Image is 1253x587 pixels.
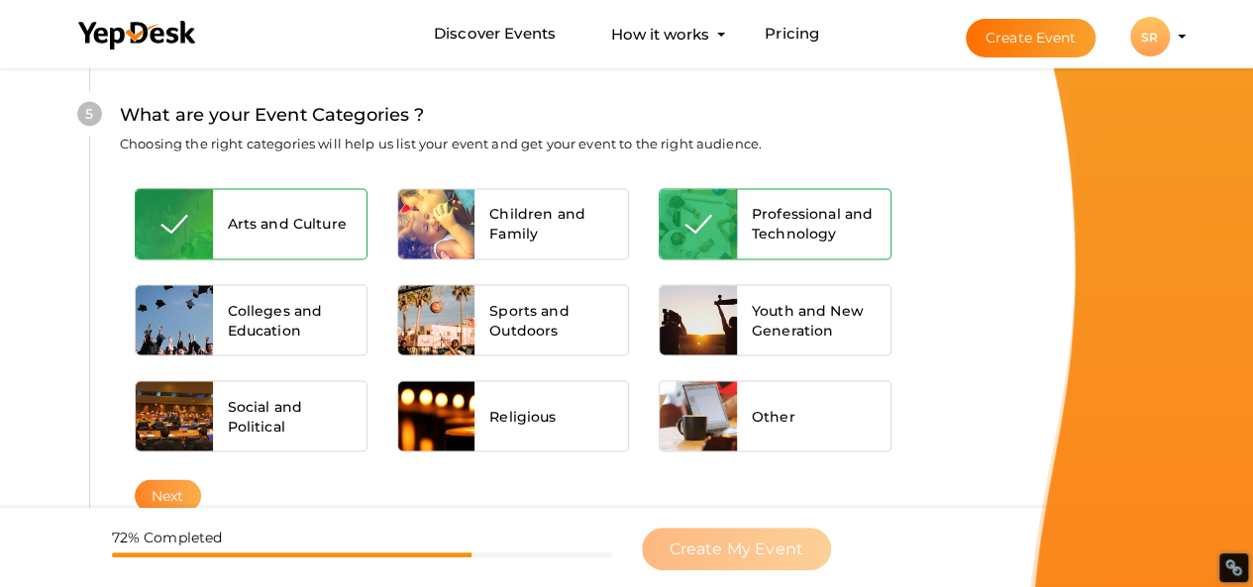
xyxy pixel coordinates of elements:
span: Create My Event [670,539,803,558]
button: Next [135,479,201,512]
button: How it works [605,16,715,52]
a: Pricing [765,16,819,52]
img: tick-white.svg [160,211,187,236]
button: Create Event [966,19,1096,57]
div: SR [1130,17,1170,56]
span: Colleges and Education [228,300,352,340]
span: Social and Political [228,396,352,436]
img: tick-white.svg [684,211,711,236]
button: SR [1124,16,1176,57]
div: Restore Info Box &#10;&#10;NoFollow Info:&#10; META-Robots NoFollow: &#09;true&#10; META-Robots N... [1224,558,1243,577]
profile-pic: SR [1130,30,1170,45]
span: Other [752,406,795,426]
span: Sports and Outdoors [489,300,613,340]
span: Religious [489,406,556,426]
label: What are your Event Categories ? [120,101,424,130]
label: 72% Completed [112,528,223,547]
span: Professional and Technology [752,204,876,244]
div: 5 [77,101,102,126]
span: Arts and Culture [228,214,347,234]
button: Create My Event [642,528,831,570]
span: Youth and New Generation [752,300,876,340]
a: Discover Events [434,16,556,52]
span: Children and Family [489,204,613,244]
label: Choosing the right categories will help us list your event and get your event to the right audience. [120,135,762,153]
